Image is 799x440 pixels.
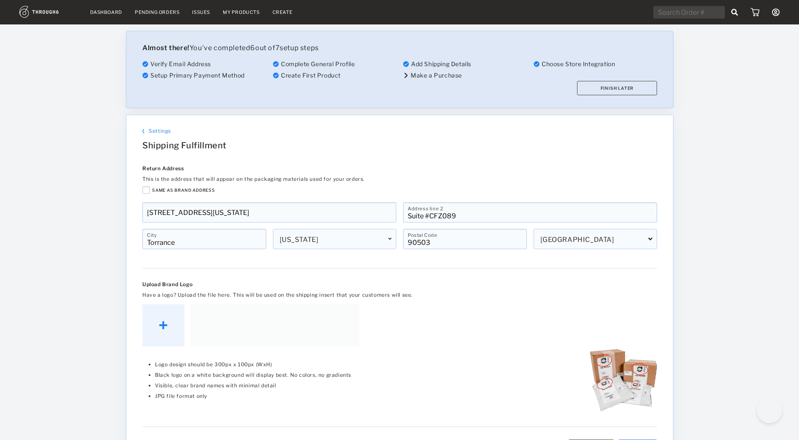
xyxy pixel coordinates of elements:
input: Search Order # [653,6,725,19]
b: Almost there! [142,44,190,52]
h4: Upload Brand Logo [142,281,657,287]
input: Postal Code [403,229,527,249]
img: boxes.png [589,346,657,414]
a: Setup Primary Payment Method [150,72,245,79]
img: icon_checked.f574cae3.svg [142,61,148,67]
span: Postal Code [408,232,438,238]
img: icon_checked.f574cae3.svg [533,61,539,67]
span: City [147,232,157,238]
input: Address line 1 [142,202,396,223]
div: This is the address that will appear on the packaging materials used for your orders. [142,176,657,182]
button: Finish Later [577,81,657,95]
div: Have a logo? Upload the file here. This will be used on the shipping insert that your customers w... [142,292,657,298]
h4: Return Address [142,165,657,172]
img: icon_checked.f574cae3.svg [273,61,278,67]
iframe: Toggle Customer Support [757,398,782,423]
img: icon_forward_arrow.69eae52b.svg [404,72,408,78]
img: icon_cart.dab5cea1.svg [751,8,759,16]
li: Logo design should be 300px x 100px (WxH) [155,361,351,368]
div: [GEOGRAPHIC_DATA] [533,229,657,249]
span: Same as Brand address [152,188,215,193]
a: Add Shipping Details [411,60,471,67]
input: City [142,229,266,249]
a: Create [273,9,293,15]
li: Visible, clear brand names with minimal detail [155,382,351,389]
span: Address line 2 [408,206,443,212]
a: Make a Purchase [411,72,462,79]
img: icon_checked.f574cae3.svg [142,72,148,78]
h1: Shipping Fulfillment [142,140,657,150]
img: icon_checked.f574cae3.svg [273,72,278,78]
div: [US_STATE] [273,229,396,249]
a: Choose Store Integration [541,60,615,67]
a: Dashboard [90,9,122,15]
span: Verify Email Address [150,60,211,67]
a: My Products [223,9,260,15]
input: Apt / Suite / Unit [403,202,657,223]
li: JPG file format only [155,393,351,399]
span: You've completed 6 out of 7 setup steps [142,44,319,52]
li: Black logo on a white background will display best. No colors, no gradients [155,372,351,378]
img: logo.1c10ca64.svg [19,6,77,18]
a: Create First Product [281,72,340,79]
a: Issues [192,9,210,15]
a: Pending Orders [135,9,179,15]
span: Settings [149,128,171,134]
img: icon_checked.f574cae3.svg [403,61,409,67]
a: Complete General Profile [281,60,354,67]
img: back_bracket.f28aa67b.svg [142,129,144,134]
